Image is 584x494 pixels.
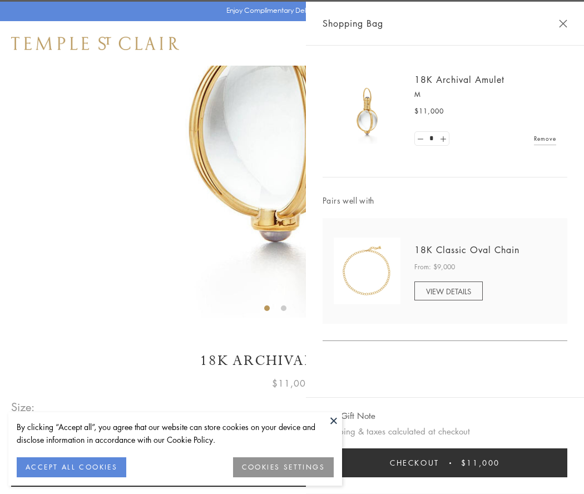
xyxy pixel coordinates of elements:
[323,409,375,423] button: Add Gift Note
[334,78,400,145] img: 18K Archival Amulet
[414,281,483,300] a: VIEW DETAILS
[534,132,556,145] a: Remove
[415,132,426,146] a: Set quantity to 0
[437,132,448,146] a: Set quantity to 2
[461,457,500,469] span: $11,000
[414,89,556,100] p: M
[226,5,353,16] p: Enjoy Complimentary Delivery & Returns
[323,16,383,31] span: Shopping Bag
[414,244,519,256] a: 18K Classic Oval Chain
[414,261,455,273] span: From: $9,000
[17,421,334,446] div: By clicking “Accept all”, you agree that our website can store cookies on your device and disclos...
[11,398,36,416] span: Size:
[334,238,400,304] img: N88865-OV18
[272,376,312,391] span: $11,000
[390,457,439,469] span: Checkout
[323,448,567,477] button: Checkout $11,000
[414,106,444,117] span: $11,000
[323,194,567,207] span: Pairs well with
[11,351,573,370] h1: 18K Archival Amulet
[559,19,567,28] button: Close Shopping Bag
[233,457,334,477] button: COOKIES SETTINGS
[323,424,567,438] p: Shipping & taxes calculated at checkout
[414,73,504,86] a: 18K Archival Amulet
[426,286,471,297] span: VIEW DETAILS
[17,457,126,477] button: ACCEPT ALL COOKIES
[11,37,179,50] img: Temple St. Clair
